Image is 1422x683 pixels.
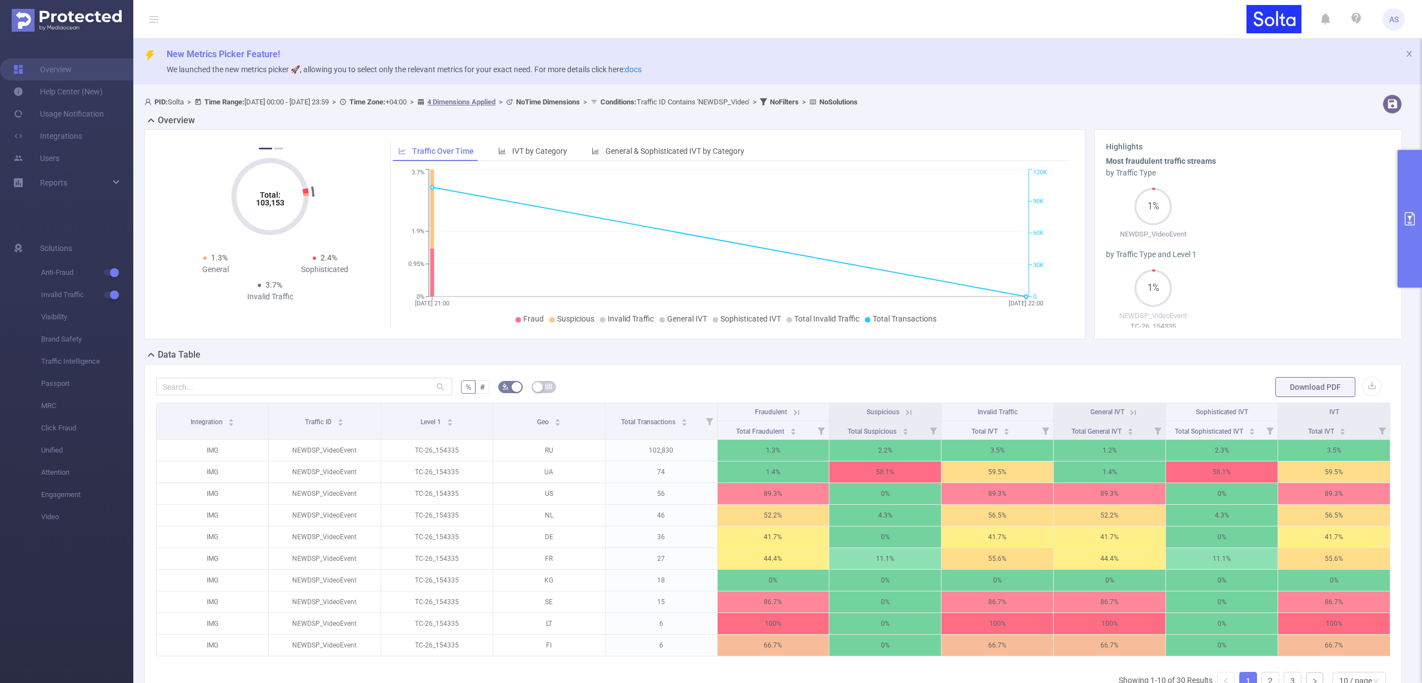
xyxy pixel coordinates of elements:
p: IMG [157,591,268,612]
p: 0% [829,483,941,504]
p: 100% [942,613,1053,634]
p: 0% [829,591,941,612]
span: > [329,98,339,106]
p: TC-26_154335 [381,591,493,612]
span: Sophisticated IVT [720,314,781,323]
span: Geo [537,418,550,426]
div: by Traffic Type and Level 1 [1106,249,1390,260]
p: 100% [1054,613,1165,634]
i: icon: caret-up [681,417,687,420]
span: Unified [41,439,133,461]
p: 11.1% [829,548,941,569]
p: 56 [605,483,717,504]
div: Sort [902,426,909,433]
tspan: 90K [1033,198,1044,205]
p: 4.3% [829,505,941,526]
p: NEWDSP_VideoEvent [269,526,380,548]
i: icon: caret-up [790,426,796,430]
i: icon: caret-up [338,417,344,420]
span: Invalid Traffic [978,408,1018,416]
span: # [480,383,485,391]
h3: Highlights [1106,141,1390,153]
a: Usage Notification [13,103,104,125]
button: icon: close [1405,48,1413,60]
tspan: 0 [1033,293,1037,300]
span: Engagement [41,484,133,506]
p: 100% [1278,613,1390,634]
div: Sort [790,426,797,433]
span: Fraud [523,314,544,323]
p: 0% [1054,570,1165,591]
p: IMG [157,505,268,526]
i: icon: bg-colors [502,383,509,390]
p: 0% [829,570,941,591]
p: 86.7% [718,591,829,612]
span: Attention [41,461,133,484]
b: No Time Dimensions [516,98,580,106]
p: SE [493,591,605,612]
p: NEWDSP_VideoEvent [269,570,380,591]
p: 89.3% [718,483,829,504]
div: General [161,264,270,275]
p: 2.2% [829,440,941,461]
p: TC-26_154335 [381,570,493,591]
i: icon: caret-down [1128,430,1134,434]
span: > [749,98,760,106]
div: by Traffic Type [1106,167,1390,179]
span: > [799,98,809,106]
i: icon: thunderbolt [144,50,156,61]
span: > [407,98,417,106]
p: UA [493,461,605,483]
b: No Filters [770,98,799,106]
i: icon: user [144,98,154,106]
span: Video [41,506,133,528]
p: 18 [605,570,717,591]
p: 0% [829,526,941,548]
p: IMG [157,461,268,483]
p: 0% [1278,570,1390,591]
p: 52.2% [718,505,829,526]
i: icon: caret-up [1340,426,1346,430]
i: icon: caret-up [1249,426,1255,430]
i: Filter menu [1150,421,1165,439]
p: TC-26_154335 [381,461,493,483]
p: IMG [157,526,268,548]
p: 46 [605,505,717,526]
b: PID: [154,98,168,106]
span: Sophisticated IVT [1196,408,1248,416]
span: Solta [DATE] 00:00 - [DATE] 23:59 +04:00 [144,98,858,106]
div: Sort [1249,426,1255,433]
p: 66.7% [1054,635,1165,656]
div: Sort [447,417,453,424]
p: 0% [1166,613,1278,634]
p: KG [493,570,605,591]
p: 86.7% [1054,591,1165,612]
p: IMG [157,635,268,656]
span: General & Sophisticated IVT by Category [605,147,744,155]
tspan: 0% [417,293,424,300]
span: Traffic ID Contains 'NEWDSP_Video' [600,98,749,106]
p: LT [493,613,605,634]
span: AS [1389,8,1399,31]
span: 2.4% [321,253,337,262]
p: 44.4% [718,548,829,569]
div: Sort [337,417,344,424]
p: TC-26_154335 [381,483,493,504]
p: IMG [157,548,268,569]
a: Reports [40,172,67,194]
p: 0% [718,570,829,591]
span: 3.7% [266,280,282,289]
span: Total Invalid Traffic [794,314,859,323]
span: General IVT [667,314,707,323]
p: 58.1% [1166,461,1278,483]
p: 52.2% [1054,505,1165,526]
span: > [184,98,194,106]
i: icon: bar-chart [592,147,599,155]
img: Protected Media [12,9,122,32]
i: icon: caret-down [790,430,796,434]
span: Click Fraud [41,417,133,439]
u: 4 Dimensions Applied [427,98,495,106]
span: Reports [40,178,67,187]
p: 0% [1166,635,1278,656]
p: 55.6% [942,548,1053,569]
